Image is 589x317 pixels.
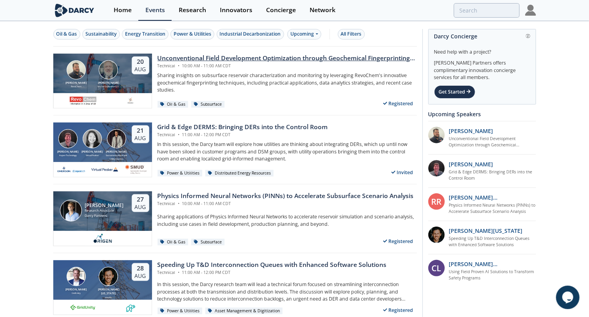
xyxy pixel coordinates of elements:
[122,29,169,40] button: Energy Transition
[58,165,85,174] img: cb84fb6c-3603-43a1-87e3-48fd23fb317a
[158,141,417,162] p: In this session, the Darcy team will explore how utilities are thinking about integrating DERs, w...
[85,213,123,218] div: Darcy Partners
[434,56,530,81] div: [PERSON_NAME] Partners offers complimentary innovation concierge services for all members.
[220,31,281,38] div: Industrial Decarbonization
[60,200,82,222] img: Juan Mayol
[191,239,225,246] div: Subsurface
[310,7,335,13] div: Network
[124,165,147,174] img: Smud.org.png
[338,29,365,40] button: All Filters
[158,201,414,207] div: Technical 10:00 AM - 11:00 AM CDT
[449,193,536,202] p: [PERSON_NAME] [PERSON_NAME]
[58,129,78,148] img: Jonathan Curtis
[53,29,80,40] button: Oil & Gas
[53,122,417,177] a: Jonathan Curtis [PERSON_NAME] Aspen Technology Brenda Chew [PERSON_NAME] Virtual Peaker Yevgeniy ...
[56,154,80,157] div: Aspen Technology
[380,236,417,246] div: Registered
[556,286,581,309] iframe: chat widget
[135,265,146,272] div: 28
[158,191,414,201] div: Physics Informed Neural Networks (PINNs) to Accelerate Subsurface Scenario Analysis
[428,227,445,243] img: 1b183925-147f-4a47-82c9-16eeeed5003c
[96,296,121,299] div: envelio
[158,213,417,228] p: Sharing applications of Physics Informed Neural Networks to accelerate reservoir simulation and s...
[434,43,530,56] div: Need help with a project?
[135,66,146,73] div: Aug
[449,136,536,148] a: Unconventional Field Development Optimization through Geochemical Fingerprinting Technology
[145,7,165,13] div: Events
[96,85,121,88] div: Sinclair Exploration LLC
[135,58,146,66] div: 20
[105,150,129,154] div: [PERSON_NAME]
[205,308,283,315] div: Asset Management & Digitization
[99,60,118,79] img: John Sinclair
[69,96,97,105] img: revochem.com.png
[177,63,181,68] span: •
[91,234,114,243] img: origen.ai.png
[177,201,181,206] span: •
[64,81,88,85] div: [PERSON_NAME]
[158,63,417,69] div: Technical 10:00 AM - 11:00 AM CDT
[449,236,536,248] a: Speeding Up T&D Interconnection Queues with Enhanced Software Solutions
[428,127,445,143] img: 2k2ez1SvSiOh3gKHmcgF
[434,29,530,43] div: Darcy Concierge
[158,308,203,315] div: Power & Utilities
[449,160,493,168] p: [PERSON_NAME]
[158,270,387,276] div: Technical 11:00 AM - 12:00 PM CDT
[158,122,328,132] div: Grid & Edge DERMS: Bringing DERs into the Control Room
[205,170,274,177] div: Distributed Energy Resources
[135,204,146,211] div: Aug
[449,202,536,215] a: Physics Informed Neural Networks (PINNs) to Accelerate Subsurface Scenario Analysis
[80,150,105,154] div: [PERSON_NAME]
[83,129,102,148] img: Brenda Chew
[82,29,120,40] button: Sustainability
[428,107,536,121] div: Upcoming Speakers
[135,127,146,135] div: 21
[135,196,146,204] div: 27
[177,132,181,137] span: •
[158,72,417,94] p: Sharing insights on subsurface reservoir characterization and monitoring by leveraging RevoChem's...
[525,5,536,16] img: Profile
[287,29,321,40] div: Upcoming
[179,7,206,13] div: Research
[135,272,146,279] div: Aug
[69,303,97,312] img: 1659894010494-gridunity-wp-logo.png
[158,170,203,177] div: Power & Utilities
[85,208,123,213] div: Research Associate
[67,60,86,79] img: Bob Aylsworth
[64,292,88,295] div: GridUnity
[64,288,88,292] div: [PERSON_NAME]
[449,227,522,235] p: [PERSON_NAME][US_STATE]
[53,54,417,108] a: Bob Aylsworth [PERSON_NAME] RevoChem John Sinclair [PERSON_NAME] Sinclair Exploration LLC 20 Aug ...
[449,169,536,182] a: Grid & Edge DERMS: Bringing DERs into the Control Room
[96,288,121,296] div: [PERSON_NAME][US_STATE]
[107,129,126,148] img: Yevgeniy Postnov
[454,3,520,18] input: Advanced Search
[99,267,118,286] img: Luigi Montana
[526,34,530,38] img: information.svg
[380,305,417,315] div: Registered
[177,270,181,275] span: •
[85,31,117,38] div: Sustainability
[434,85,475,99] div: Get Started
[53,191,417,246] a: Juan Mayol [PERSON_NAME] Research Associate Darcy Partners 27 Aug Physics Informed Neural Network...
[135,135,146,142] div: Aug
[220,7,252,13] div: Innovators
[449,127,493,135] p: [PERSON_NAME]
[449,260,536,268] p: [PERSON_NAME][MEDICAL_DATA]
[266,7,296,13] div: Concierge
[158,54,417,63] div: Unconventional Field Development Optimization through Geochemical Fingerprinting Technology
[53,4,96,17] img: logo-wide.svg
[85,203,123,208] div: [PERSON_NAME]
[80,154,105,157] div: Virtual Peaker
[158,281,417,303] p: In this session, the Darcy research team will lead a technical forum focused on streamlining inte...
[191,101,225,108] div: Subsurface
[96,81,121,85] div: [PERSON_NAME]
[170,29,214,40] button: Power & Utilities
[125,31,165,38] div: Energy Transition
[64,85,88,88] div: RevoChem
[105,154,129,160] div: Sacramento Municipal Utility District.
[341,31,362,38] div: All Filters
[449,269,536,281] a: Using Field Proven AI Solutions to Transform Safety Programs
[158,132,328,138] div: Technical 11:00 AM - 12:00 PM CDT
[388,168,417,177] div: Invited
